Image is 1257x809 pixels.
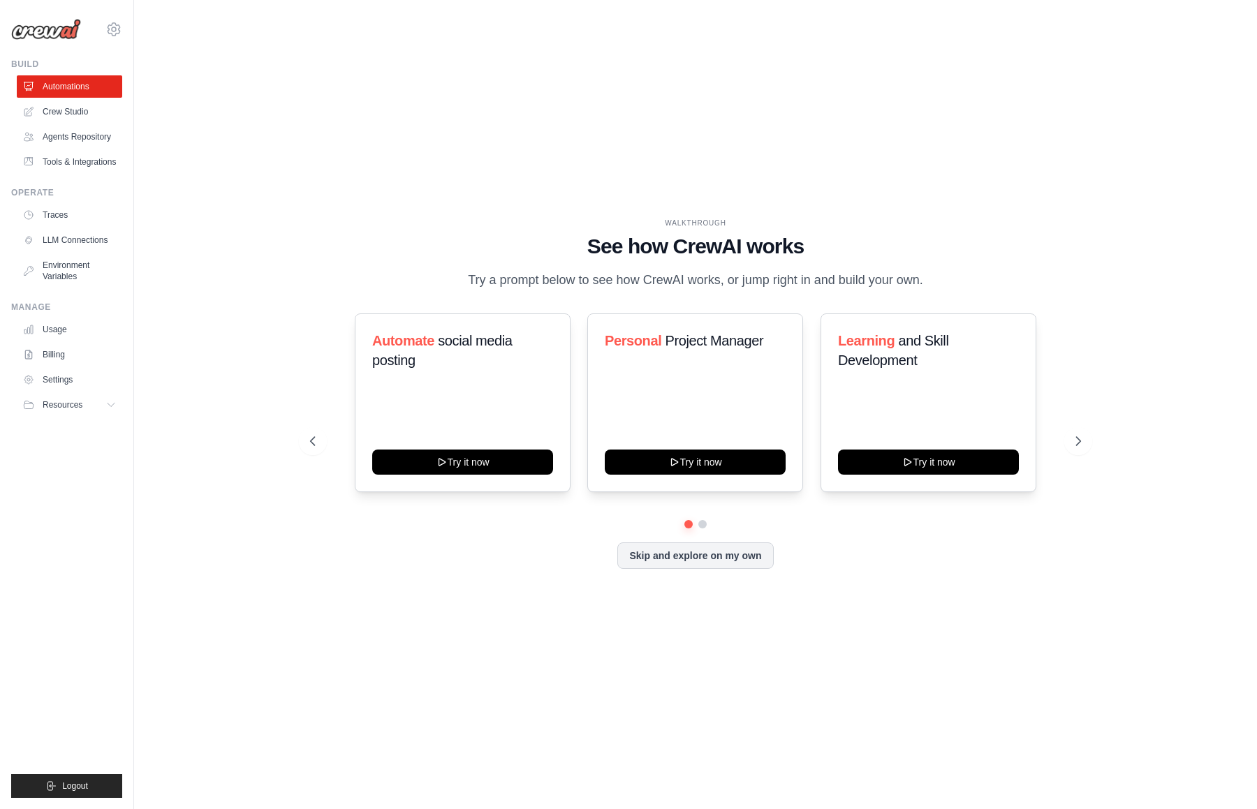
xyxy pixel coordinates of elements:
a: Usage [17,318,122,341]
a: Environment Variables [17,254,122,288]
button: Try it now [838,450,1019,475]
button: Logout [11,774,122,798]
a: Automations [17,75,122,98]
button: Skip and explore on my own [617,542,773,569]
p: Try a prompt below to see how CrewAI works, or jump right in and build your own. [461,270,930,290]
span: Resources [43,399,82,410]
a: Billing [17,343,122,366]
button: Resources [17,394,122,416]
button: Try it now [605,450,786,475]
span: Project Manager [666,333,764,348]
a: Crew Studio [17,101,122,123]
a: Settings [17,369,122,391]
a: Agents Repository [17,126,122,148]
div: Operate [11,187,122,198]
h1: See how CrewAI works [310,234,1081,259]
a: Tools & Integrations [17,151,122,173]
a: LLM Connections [17,229,122,251]
span: Learning [838,333,895,348]
a: Traces [17,204,122,226]
div: WALKTHROUGH [310,218,1081,228]
div: Manage [11,302,122,313]
span: Personal [605,333,661,348]
button: Try it now [372,450,553,475]
span: and Skill Development [838,333,948,368]
span: Automate [372,333,434,348]
span: social media posting [372,333,513,368]
div: Build [11,59,122,70]
span: Logout [62,780,88,792]
img: Logo [11,19,81,40]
